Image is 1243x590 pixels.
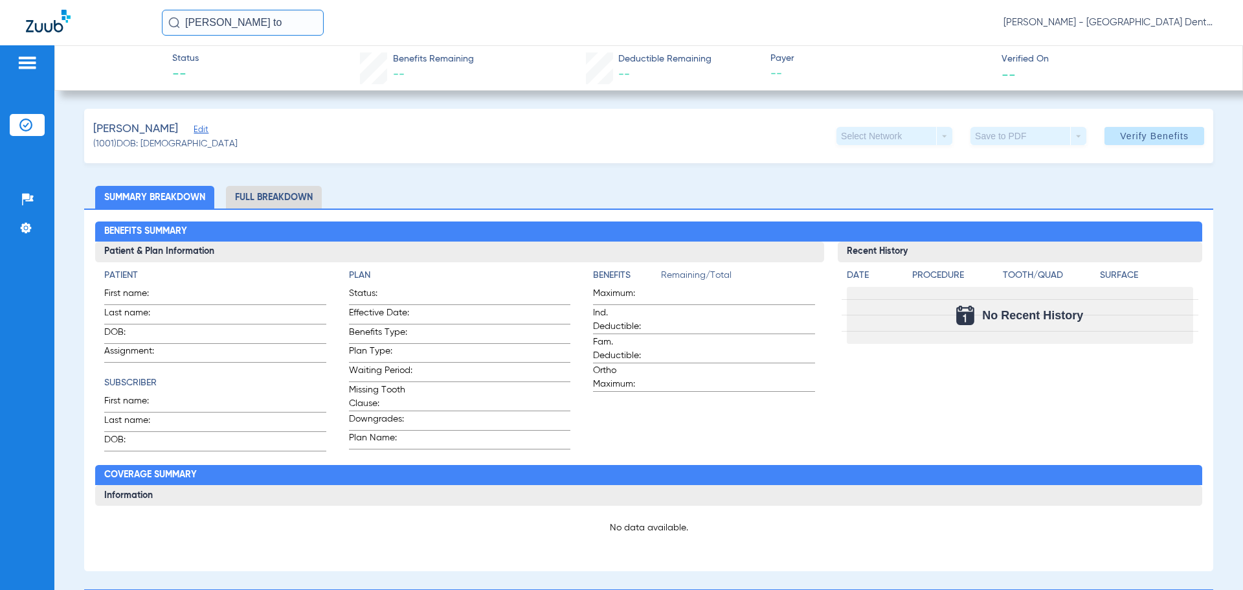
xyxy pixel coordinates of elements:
span: Verify Benefits [1120,131,1189,141]
h4: Date [847,269,901,282]
p: No data available. [104,521,1193,534]
app-breakdown-title: Tooth/Quad [1003,269,1095,287]
span: First name: [104,394,168,412]
li: Full Breakdown [226,186,322,209]
span: Benefits Type: [349,326,412,343]
app-breakdown-title: Surface [1100,269,1193,287]
h4: Patient [104,269,326,282]
span: Deductible Remaining [618,52,711,66]
app-breakdown-title: Procedure [912,269,998,287]
span: Assignment: [104,345,168,362]
span: First name: [104,287,168,304]
app-breakdown-title: Date [847,269,901,287]
button: Verify Benefits [1104,127,1204,145]
span: Plan Name: [349,431,412,449]
span: Benefits Remaining [393,52,474,66]
span: Status: [349,287,412,304]
span: -- [393,69,405,80]
h4: Plan [349,269,570,282]
h4: Tooth/Quad [1003,269,1095,282]
h2: Benefits Summary [95,221,1202,242]
span: Edit [194,125,205,137]
span: Verified On [1002,52,1222,66]
h4: Subscriber [104,376,326,390]
span: -- [618,69,630,80]
span: Ind. Deductible: [593,306,656,334]
span: Last name: [104,414,168,431]
span: (1001) DOB: [DEMOGRAPHIC_DATA] [93,137,238,151]
span: -- [1002,67,1016,81]
h3: Patient & Plan Information [95,242,823,262]
span: Payer [770,52,991,65]
span: [PERSON_NAME] [93,121,178,137]
h2: Coverage Summary [95,465,1202,486]
span: Plan Type: [349,345,412,362]
img: Calendar [956,306,974,325]
li: Summary Breakdown [95,186,214,209]
span: -- [770,66,991,82]
input: Search for patients [162,10,324,36]
h4: Surface [1100,269,1193,282]
span: Ortho Maximum: [593,364,656,391]
h4: Procedure [912,269,998,282]
img: Zuub Logo [26,10,71,32]
span: -- [172,66,199,84]
span: No Recent History [982,309,1083,322]
h4: Benefits [593,269,661,282]
span: Status [172,52,199,65]
span: DOB: [104,433,168,451]
app-breakdown-title: Benefits [593,269,661,287]
span: [PERSON_NAME] - [GEOGRAPHIC_DATA] Dental Care [1003,16,1217,29]
span: Effective Date: [349,306,412,324]
span: Fam. Deductible: [593,335,656,363]
span: Downgrades: [349,413,412,430]
img: Search Icon [168,17,180,28]
h3: Information [95,485,1202,506]
span: Last name: [104,306,168,324]
span: DOB: [104,326,168,343]
span: Remaining/Total [661,269,814,287]
img: hamburger-icon [17,55,38,71]
h3: Recent History [838,242,1202,262]
span: Maximum: [593,287,656,304]
span: Missing Tooth Clause: [349,383,412,411]
span: Waiting Period: [349,364,412,381]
